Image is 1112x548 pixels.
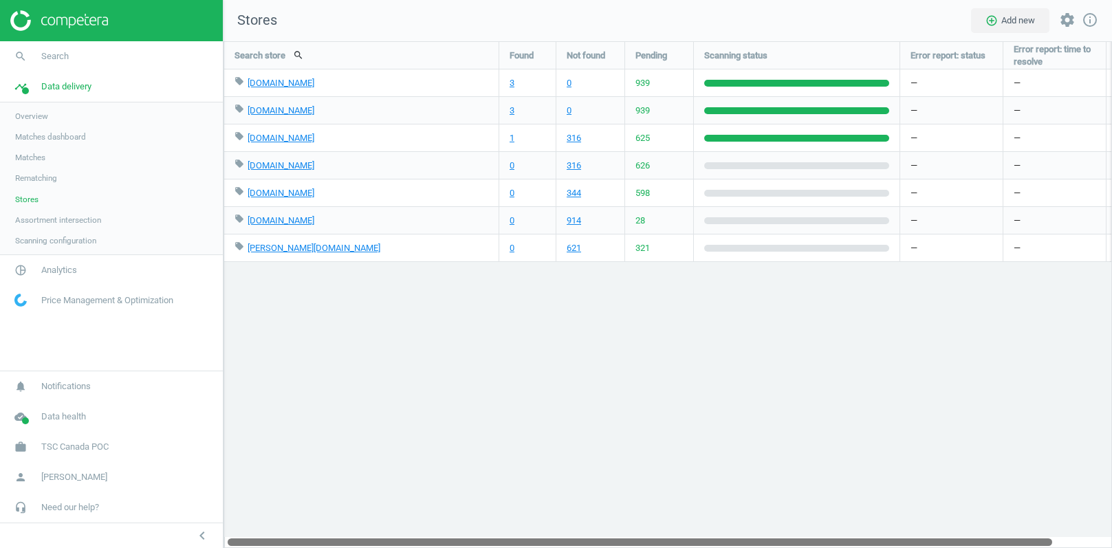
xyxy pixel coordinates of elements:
[1059,12,1076,28] i: settings
[985,14,998,27] i: add_circle_outline
[41,294,173,307] span: Price Management & Optimization
[900,97,1003,124] div: —
[41,264,77,276] span: Analytics
[510,50,534,62] span: Found
[567,187,581,199] a: 344
[510,105,514,117] a: 3
[248,188,314,198] a: [DOMAIN_NAME]
[8,434,34,460] i: work
[510,160,514,172] a: 0
[8,43,34,69] i: search
[235,241,244,251] i: local_offer
[900,124,1003,151] div: —
[194,527,210,544] i: chevron_left
[900,69,1003,96] div: —
[285,43,312,67] button: search
[635,187,650,199] span: 598
[235,131,244,141] i: local_offer
[635,132,650,144] span: 625
[1014,43,1095,68] span: Error report: time to resolve
[567,215,581,227] a: 914
[41,80,91,93] span: Data delivery
[1014,132,1021,144] span: —
[235,76,244,86] i: local_offer
[235,214,244,223] i: local_offer
[41,441,109,453] span: TSC Canada POC
[235,104,244,113] i: local_offer
[635,105,650,117] span: 939
[635,215,645,227] span: 28
[14,294,27,307] img: wGWNvw8QSZomAAAAABJRU5ErkJggg==
[15,194,39,205] span: Stores
[510,242,514,254] a: 0
[15,173,57,184] span: Rematching
[8,373,34,399] i: notifications
[635,242,650,254] span: 321
[1082,12,1098,28] i: info_outline
[1014,77,1021,89] span: —
[900,234,1003,261] div: —
[900,207,1003,234] div: —
[41,380,91,393] span: Notifications
[185,527,219,545] button: chevron_left
[567,50,605,62] span: Not found
[248,78,314,88] a: [DOMAIN_NAME]
[635,77,650,89] span: 939
[248,243,380,253] a: [PERSON_NAME][DOMAIN_NAME]
[900,179,1003,206] div: —
[1014,215,1021,227] span: —
[900,152,1003,179] div: —
[235,186,244,196] i: local_offer
[567,132,581,144] a: 316
[971,8,1049,33] button: add_circle_outlineAdd new
[41,471,107,483] span: [PERSON_NAME]
[1014,160,1021,172] span: —
[8,464,34,490] i: person
[224,11,277,30] span: Stores
[8,74,34,100] i: timeline
[10,10,108,31] img: ajHJNr6hYgQAAAAASUVORK5CYII=
[248,105,314,116] a: [DOMAIN_NAME]
[15,111,48,122] span: Overview
[635,160,650,172] span: 626
[1014,187,1021,199] span: —
[235,159,244,168] i: local_offer
[567,242,581,254] a: 621
[1014,105,1021,117] span: —
[567,77,571,89] a: 0
[1014,242,1021,254] span: —
[510,215,514,227] a: 0
[8,257,34,283] i: pie_chart_outlined
[248,160,314,171] a: [DOMAIN_NAME]
[248,215,314,226] a: [DOMAIN_NAME]
[704,50,767,62] span: Scanning status
[510,77,514,89] a: 3
[15,152,45,163] span: Matches
[15,215,101,226] span: Assortment intersection
[224,42,499,69] div: Search store
[41,410,86,423] span: Data health
[8,404,34,430] i: cloud_done
[248,133,314,143] a: [DOMAIN_NAME]
[41,501,99,514] span: Need our help?
[1053,6,1082,35] button: settings
[8,494,34,520] i: headset_mic
[567,160,581,172] a: 316
[41,50,69,63] span: Search
[510,132,514,144] a: 1
[567,105,571,117] a: 0
[510,187,514,199] a: 0
[911,50,985,62] span: Error report: status
[15,235,96,246] span: Scanning configuration
[635,50,667,62] span: Pending
[15,131,86,142] span: Matches dashboard
[1082,12,1098,30] a: info_outline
